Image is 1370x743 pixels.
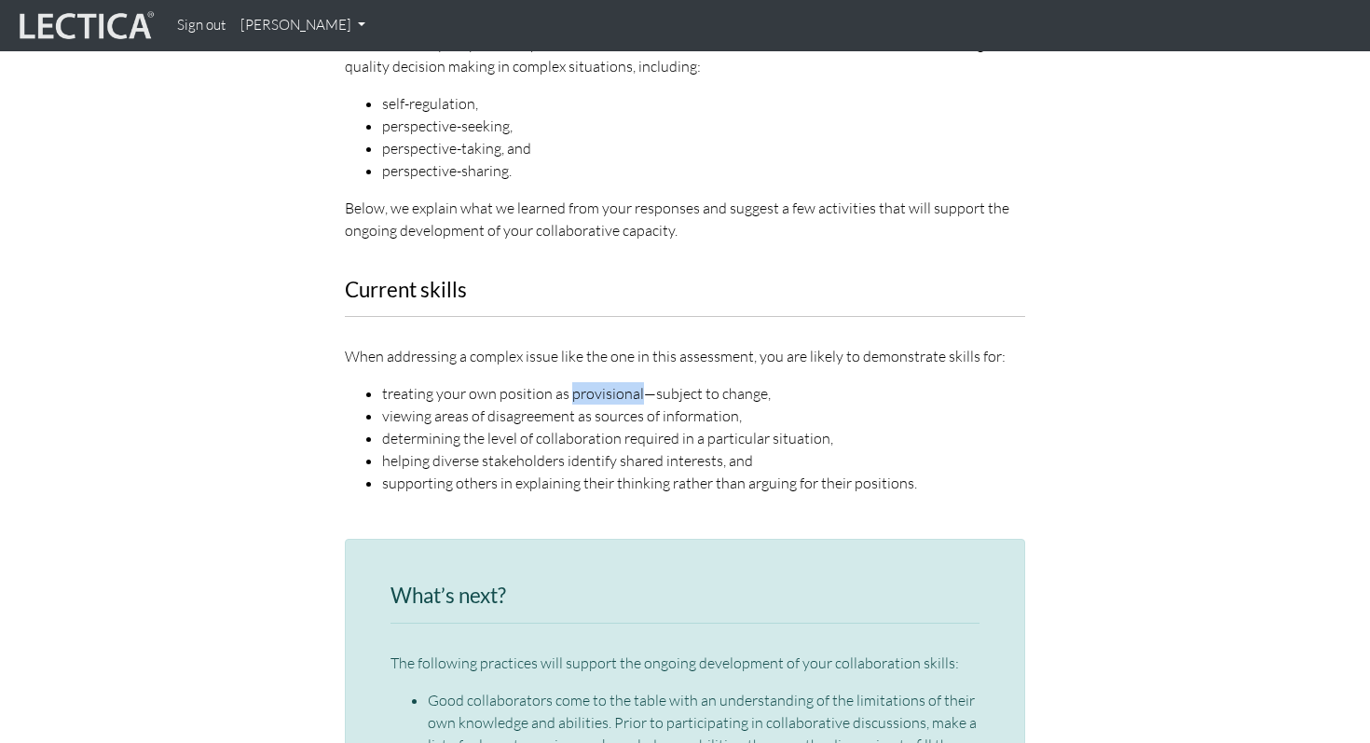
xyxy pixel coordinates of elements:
[382,427,1025,449] li: determining the level of collaboration required in a particular situation,
[345,279,1025,302] h3: Current skills
[382,137,1025,159] li: perspective-taking, and
[15,8,155,44] img: lecticalive
[761,34,830,53] em: macro skills
[345,33,1025,77] div: It is composed of a number of skill sets called that are essential for high-quality decision maki...
[382,472,1025,494] li: supporting others in explaining their thinking rather than arguing for their positions.
[233,7,373,44] a: [PERSON_NAME]
[382,449,1025,472] li: helping diverse stakeholders identify shared interests, and
[382,159,1025,182] li: perspective-sharing.
[382,92,1025,115] li: self-regulation,
[345,345,1025,367] p: When addressing a complex issue like the one in this assessment, you are likely to demonstrate sk...
[345,197,1025,241] p: Below, we explain what we learned from your responses and suggest a few activities that will supp...
[345,34,477,53] em: collaborative capacity.
[382,115,1025,137] li: perspective-seeking,
[390,585,980,608] h3: What’s next?
[170,7,233,44] a: Sign out
[382,382,1025,405] li: treating your own position as provisional—subject to change,
[390,652,980,674] p: The following practices will support the ongoing development of your collaboration skills:
[382,405,1025,427] li: viewing areas of disagreement as sources of information,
